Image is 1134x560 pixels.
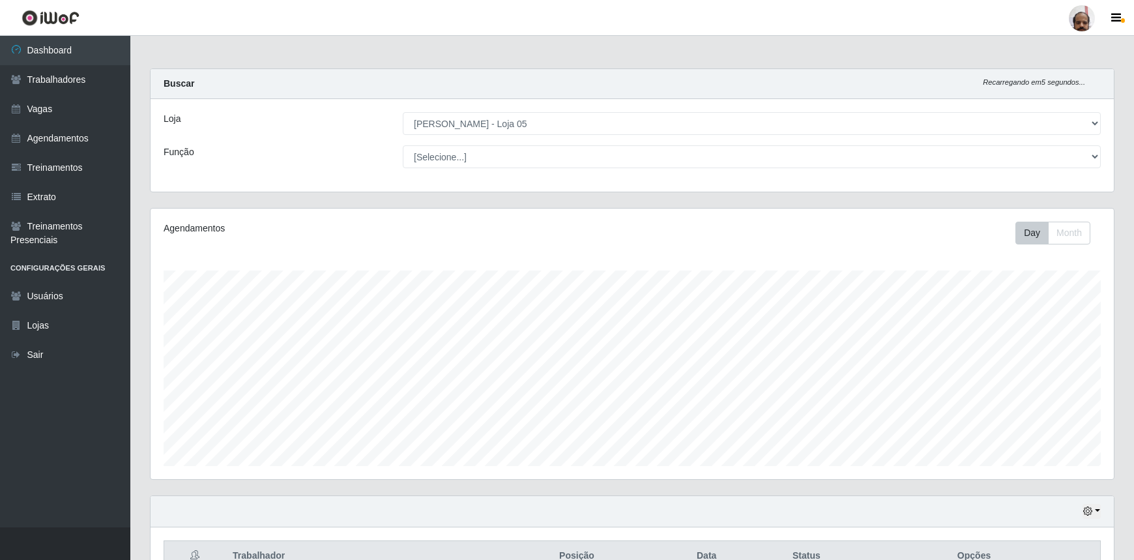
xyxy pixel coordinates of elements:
label: Loja [164,112,181,126]
img: CoreUI Logo [22,10,80,26]
div: Toolbar with button groups [1015,222,1101,244]
button: Month [1048,222,1090,244]
button: Day [1015,222,1049,244]
div: First group [1015,222,1090,244]
label: Função [164,145,194,159]
strong: Buscar [164,78,194,89]
div: Agendamentos [164,222,543,235]
i: Recarregando em 5 segundos... [983,78,1085,86]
